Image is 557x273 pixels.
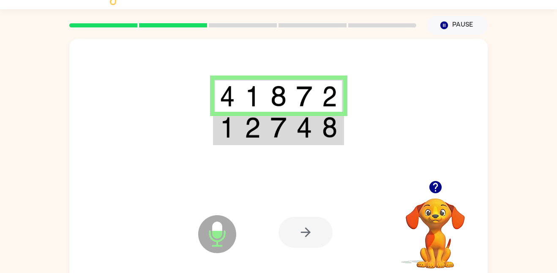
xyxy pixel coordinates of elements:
[220,117,235,138] img: 1
[296,117,312,138] img: 4
[322,117,337,138] img: 8
[220,86,235,107] img: 4
[322,86,337,107] img: 2
[245,86,261,107] img: 1
[245,117,261,138] img: 2
[296,86,312,107] img: 7
[393,185,478,270] video: Your browser must support playing .mp4 files to use Literably. Please try using another browser.
[426,16,488,35] button: Pause
[270,86,287,107] img: 8
[270,117,287,138] img: 7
